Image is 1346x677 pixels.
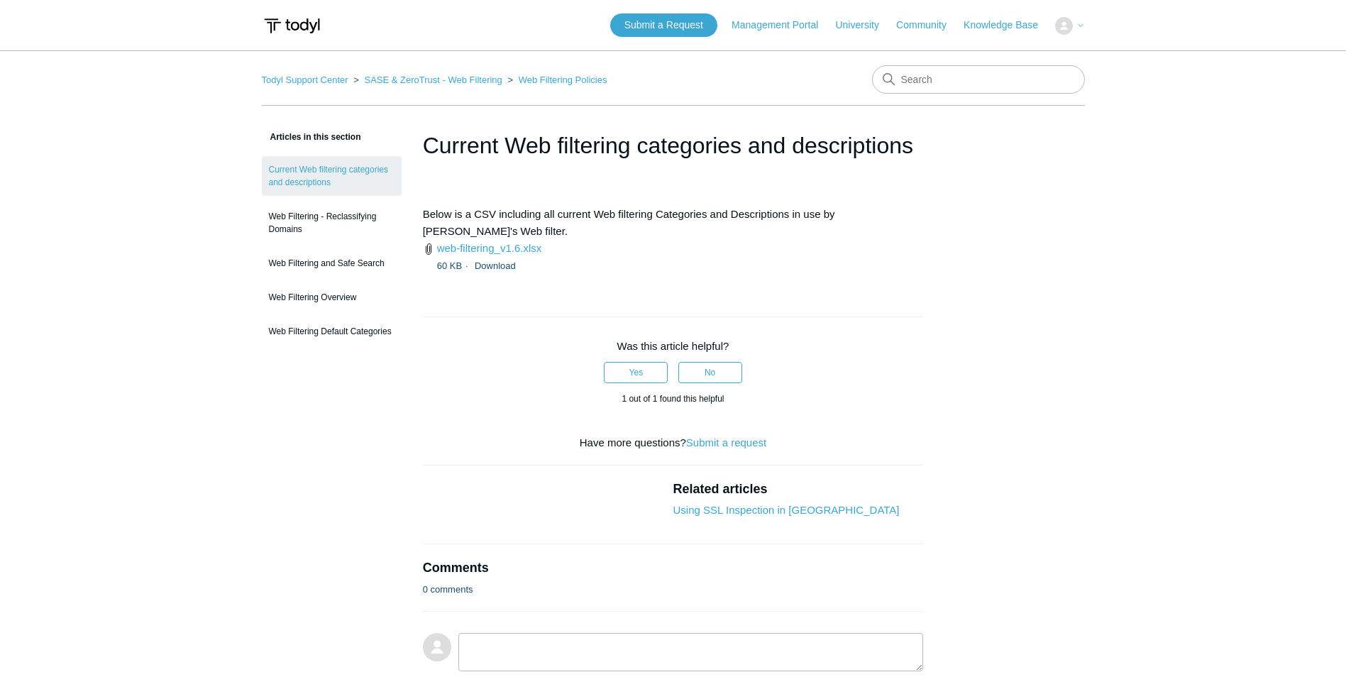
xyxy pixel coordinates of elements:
[423,583,473,597] p: 0 comments
[262,284,402,311] a: Web Filtering Overview
[423,558,924,578] h2: Comments
[437,242,542,254] a: web-filtering_v1.6.xlsx
[732,18,832,33] a: Management Portal
[835,18,893,33] a: University
[617,340,729,352] span: Was this article helpful?
[262,132,361,142] span: Articles in this section
[262,156,402,196] a: Current Web filtering categories and descriptions
[423,435,924,451] div: Have more questions?
[262,318,402,345] a: Web Filtering Default Categories
[622,394,724,404] span: 1 out of 1 found this helpful
[437,260,472,271] span: 60 KB
[610,13,717,37] a: Submit a Request
[519,75,607,85] a: Web Filtering Policies
[604,362,668,383] button: This article was helpful
[262,75,351,85] li: Todyl Support Center
[896,18,961,33] a: Community
[872,65,1085,94] input: Search
[964,18,1052,33] a: Knowledge Base
[686,436,766,448] a: Submit a request
[475,260,516,271] a: Download
[262,13,322,39] img: Todyl Support Center Help Center home page
[423,206,924,240] p: Below is a CSV including all current Web filtering Categories and Descriptions in use by [PERSON_...
[504,75,607,85] li: Web Filtering Policies
[458,633,924,671] textarea: Add your comment
[351,75,504,85] li: SASE & ZeroTrust - Web Filtering
[673,504,899,516] a: Using SSL Inspection in [GEOGRAPHIC_DATA]
[262,203,402,243] a: Web Filtering - Reclassifying Domains
[678,362,742,383] button: This article was not helpful
[262,250,402,277] a: Web Filtering and Safe Search
[423,128,924,163] h1: Current Web filtering categories and descriptions
[262,75,348,85] a: Todyl Support Center
[364,75,502,85] a: SASE & ZeroTrust - Web Filtering
[673,480,923,499] h2: Related articles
